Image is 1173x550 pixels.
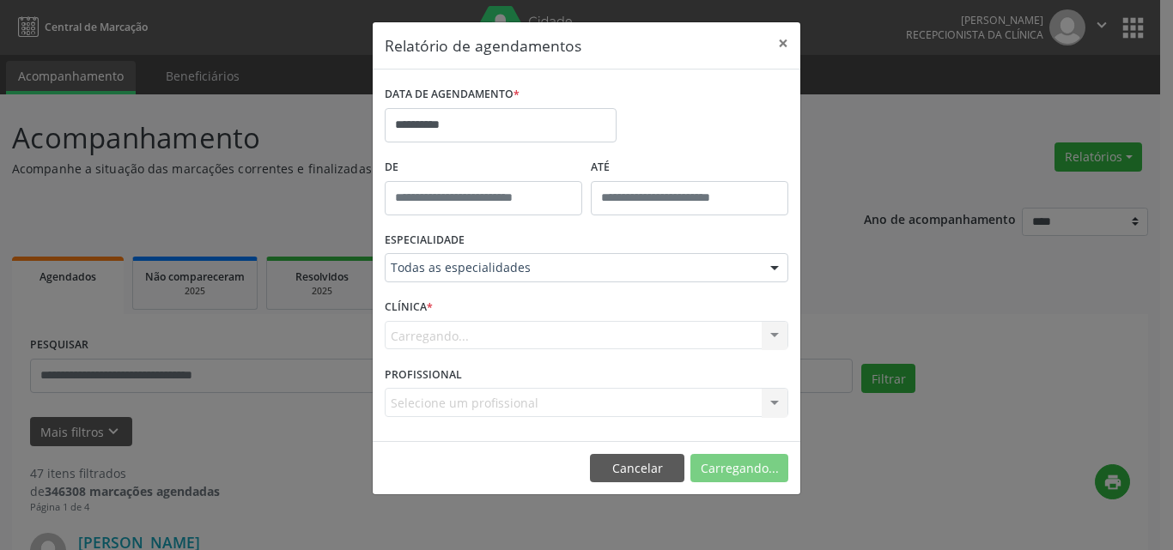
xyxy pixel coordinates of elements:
label: CLÍNICA [385,294,433,321]
h5: Relatório de agendamentos [385,34,581,57]
span: Todas as especialidades [391,259,753,276]
button: Carregando... [690,454,788,483]
button: Close [766,22,800,64]
label: PROFISSIONAL [385,361,462,388]
label: De [385,154,582,181]
label: DATA DE AGENDAMENTO [385,82,520,108]
label: ESPECIALIDADE [385,227,465,254]
button: Cancelar [590,454,684,483]
label: ATÉ [591,154,788,181]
